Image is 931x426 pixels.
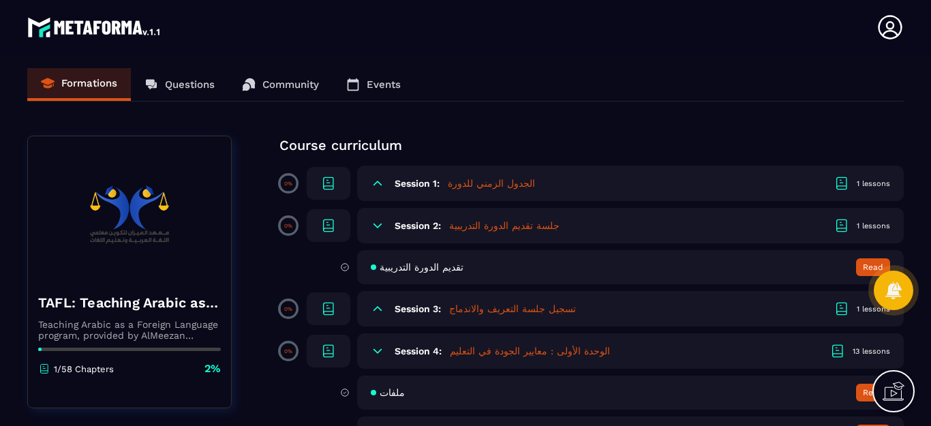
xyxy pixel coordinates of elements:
[27,14,162,41] img: logo
[857,221,890,231] div: 1 lessons
[284,223,292,229] p: 0%
[448,177,535,190] h5: الجدول الزمني للدورة
[450,344,610,358] h5: الوحدة الأولى : معايير الجودة في التعليم
[279,136,904,155] p: Course curriculum
[380,262,463,273] span: تقديم الدورة التدريبية
[395,220,441,231] h6: Session 2:
[284,306,292,312] p: 0%
[856,258,890,276] button: Read
[857,304,890,314] div: 1 lessons
[38,293,221,312] h4: TAFL: Teaching Arabic as a Foreign Language program
[38,147,221,283] img: banner
[449,219,560,232] h5: جلسة تقديم الدورة التدريبية
[54,364,114,374] p: 1/58 Chapters
[395,178,440,189] h6: Session 1:
[380,387,405,398] span: ملفات
[395,346,442,356] h6: Session 4:
[284,181,292,187] p: 0%
[857,179,890,189] div: 1 lessons
[856,384,890,401] button: Read
[449,302,576,316] h5: تسجيل جلسة التعريف والاندماج
[284,348,292,354] p: 0%
[38,319,221,341] p: Teaching Arabic as a Foreign Language program, provided by AlMeezan Academy in the [GEOGRAPHIC_DATA]
[204,361,221,376] p: 2%
[395,303,441,314] h6: Session 3:
[853,346,890,356] div: 13 lessons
